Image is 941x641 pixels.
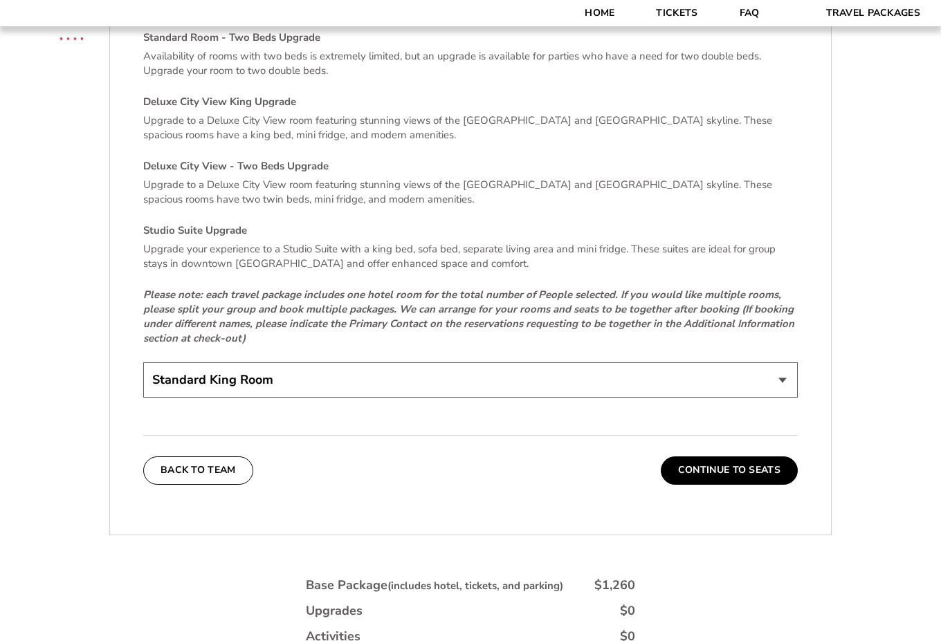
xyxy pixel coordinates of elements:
div: Upgrades [306,602,363,620]
em: Please note: each travel package includes one hotel room for the total number of People selected.... [143,288,794,345]
p: Availability of rooms with two beds is extremely limited, but an upgrade is available for parties... [143,49,798,78]
h4: Standard Room - Two Beds Upgrade [143,30,798,45]
p: Upgrade your experience to a Studio Suite with a king bed, sofa bed, separate living area and min... [143,242,798,271]
button: Continue To Seats [661,456,798,484]
div: $0 [620,602,635,620]
p: Upgrade to a Deluxe City View room featuring stunning views of the [GEOGRAPHIC_DATA] and [GEOGRAP... [143,113,798,142]
p: Upgrade to a Deluxe City View room featuring stunning views of the [GEOGRAPHIC_DATA] and [GEOGRAP... [143,178,798,207]
h4: Deluxe City View - Two Beds Upgrade [143,159,798,174]
h4: Deluxe City View King Upgrade [143,95,798,109]
button: Back To Team [143,456,253,484]
img: CBS Sports Thanksgiving Classic [42,7,102,67]
div: Base Package [306,577,563,594]
div: $1,260 [594,577,635,594]
h4: Studio Suite Upgrade [143,223,798,238]
small: (includes hotel, tickets, and parking) [387,579,563,593]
